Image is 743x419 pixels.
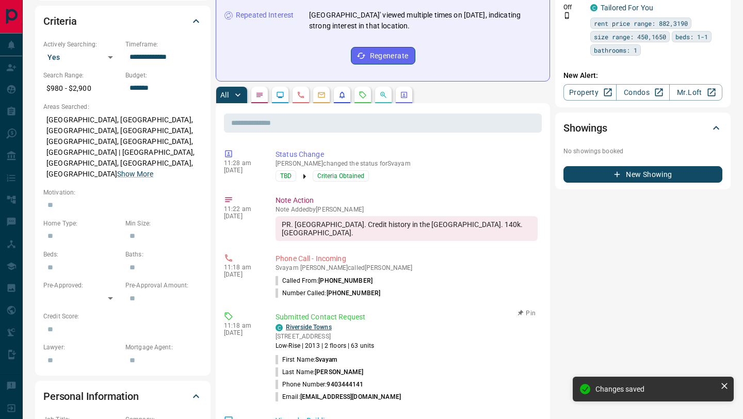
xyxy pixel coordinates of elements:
p: All [220,91,229,99]
button: Regenerate [351,47,415,65]
p: Note Added by [PERSON_NAME] [276,206,538,213]
span: Criteria Obtained [317,171,364,181]
div: Changes saved [595,385,716,393]
svg: Notes [255,91,264,99]
p: Submitted Contact Request [276,312,538,323]
p: Off [563,3,584,12]
p: Called From: [276,276,373,285]
div: condos.ca [276,324,283,331]
p: 11:18 am [224,264,260,271]
p: [DATE] [224,213,260,220]
svg: Emails [317,91,326,99]
a: Tailored For You [601,4,653,12]
p: Pre-Approval Amount: [125,281,202,290]
svg: Listing Alerts [338,91,346,99]
span: [PHONE_NUMBER] [318,277,373,284]
div: Criteria [43,9,202,34]
h2: Criteria [43,13,77,29]
p: Status Change [276,149,538,160]
p: Search Range: [43,71,120,80]
div: Showings [563,116,722,140]
a: Mr.Loft [669,84,722,101]
p: Low-Rise | 2013 | 2 floors | 63 units [276,341,374,350]
a: Riverside Towns [286,324,332,331]
span: [PHONE_NUMBER] [327,289,381,297]
span: size range: 450,1650 [594,31,666,42]
p: Baths: [125,250,202,259]
a: Condos [616,84,669,101]
span: 9403444141 [327,381,363,388]
svg: Agent Actions [400,91,408,99]
a: Property [563,84,617,101]
svg: Requests [359,91,367,99]
span: [EMAIL_ADDRESS][DOMAIN_NAME] [300,393,401,400]
p: Actively Searching: [43,40,120,49]
p: [GEOGRAPHIC_DATA]' viewed multiple times on [DATE], indicating strong interest in that location. [309,10,541,31]
p: [DATE] [224,329,260,336]
h2: Showings [563,120,607,136]
p: Number Called: [276,288,380,298]
p: [DATE] [224,271,260,278]
p: Beds: [43,250,120,259]
p: Svayam [PERSON_NAME] called [PERSON_NAME] [276,264,538,271]
p: Areas Searched: [43,102,202,111]
p: [STREET_ADDRESS] [276,332,374,341]
p: Note Action [276,195,538,206]
p: Lawyer: [43,343,120,352]
p: Timeframe: [125,40,202,49]
p: Pre-Approved: [43,281,120,290]
svg: Lead Browsing Activity [276,91,284,99]
span: TBD [280,171,292,181]
p: Credit Score: [43,312,202,321]
p: [DATE] [224,167,260,174]
p: Budget: [125,71,202,80]
p: Phone Call - Incoming [276,253,538,264]
svg: Push Notification Only [563,12,571,19]
div: PR. [GEOGRAPHIC_DATA]. Credit history in the [GEOGRAPHIC_DATA]. 140k. [GEOGRAPHIC_DATA]. [276,216,538,241]
p: Motivation: [43,188,202,197]
button: New Showing [563,166,722,183]
p: 11:18 am [224,322,260,329]
span: Svayam [315,356,337,363]
p: Home Type: [43,219,120,228]
span: rent price range: 882,3190 [594,18,688,28]
div: Personal Information [43,384,202,409]
p: Phone Number: [276,380,364,389]
span: beds: 1-1 [675,31,708,42]
div: Yes [43,49,120,66]
p: [GEOGRAPHIC_DATA], [GEOGRAPHIC_DATA], [GEOGRAPHIC_DATA], [GEOGRAPHIC_DATA], [GEOGRAPHIC_DATA], [G... [43,111,202,183]
p: [PERSON_NAME] changed the status for Svayam [276,160,538,167]
div: condos.ca [590,4,597,11]
p: Repeated Interest [236,10,294,21]
p: Mortgage Agent: [125,343,202,352]
span: [PERSON_NAME] [315,368,363,376]
svg: Calls [297,91,305,99]
p: First Name: [276,355,337,364]
p: No showings booked [563,147,722,156]
p: Last Name: [276,367,364,377]
button: Show More [117,169,153,180]
h2: Personal Information [43,388,139,405]
p: 11:22 am [224,205,260,213]
p: 11:28 am [224,159,260,167]
svg: Opportunities [379,91,387,99]
span: bathrooms: 1 [594,45,637,55]
p: $980 - $2,900 [43,80,120,97]
p: Email: [276,392,401,401]
button: Pin [512,309,542,318]
p: Min Size: [125,219,202,228]
p: New Alert: [563,70,722,81]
